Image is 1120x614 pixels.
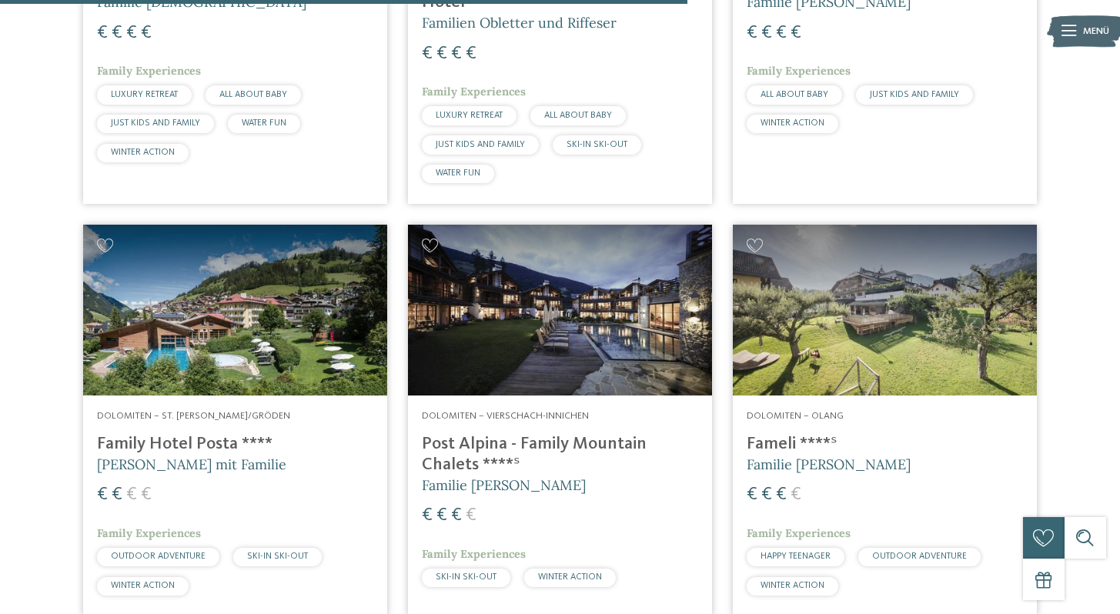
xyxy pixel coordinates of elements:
span: SKI-IN SKI-OUT [247,552,308,561]
span: JUST KIDS AND FAMILY [870,90,959,99]
span: HAPPY TEENAGER [761,552,831,561]
span: € [97,486,108,504]
img: Familienhotels gesucht? Hier findet ihr die besten! [83,225,387,395]
span: € [141,24,152,42]
span: € [97,24,108,42]
span: € [436,506,447,525]
span: OUTDOOR ADVENTURE [111,552,206,561]
span: ALL ABOUT BABY [544,111,612,120]
span: [PERSON_NAME] mit Familie [97,455,286,473]
span: WATER FUN [436,169,480,178]
img: Familienhotels gesucht? Hier findet ihr die besten! [733,225,1037,395]
span: LUXURY RETREAT [111,90,178,99]
span: WINTER ACTION [538,572,602,582]
span: Family Experiences [747,64,851,78]
span: Family Experiences [747,526,851,540]
h4: Family Hotel Posta **** [97,434,373,455]
span: Familien Obletter und Riffeser [422,14,617,32]
span: € [747,24,757,42]
span: € [451,506,462,525]
span: € [422,506,433,525]
span: € [776,24,787,42]
span: € [126,24,137,42]
span: € [126,486,137,504]
span: Familie [PERSON_NAME] [747,455,911,473]
span: JUST KIDS AND FAMILY [111,118,200,128]
span: € [791,486,801,504]
span: SKI-IN SKI-OUT [567,140,627,149]
span: € [141,486,152,504]
span: WINTER ACTION [761,581,824,590]
span: € [761,486,772,504]
img: Post Alpina - Family Mountain Chalets ****ˢ [408,225,712,395]
h4: Post Alpina - Family Mountain Chalets ****ˢ [422,434,698,476]
span: € [422,45,433,63]
span: € [761,24,772,42]
span: ALL ABOUT BABY [219,90,287,99]
span: OUTDOOR ADVENTURE [872,552,967,561]
span: € [112,486,122,504]
span: € [112,24,122,42]
span: Family Experiences [97,526,201,540]
span: € [466,506,476,525]
span: € [776,486,787,504]
span: LUXURY RETREAT [436,111,503,120]
span: € [436,45,447,63]
span: WINTER ACTION [111,581,175,590]
span: € [747,486,757,504]
span: Familie [PERSON_NAME] [422,476,586,494]
span: Dolomiten – St. [PERSON_NAME]/Gröden [97,411,290,421]
span: WINTER ACTION [761,118,824,128]
span: JUST KIDS AND FAMILY [436,140,525,149]
span: Family Experiences [422,547,526,561]
span: € [791,24,801,42]
span: SKI-IN SKI-OUT [436,572,496,582]
span: Family Experiences [97,64,201,78]
span: ALL ABOUT BABY [761,90,828,99]
span: WINTER ACTION [111,148,175,157]
span: Family Experiences [422,85,526,98]
span: WATER FUN [242,118,286,128]
span: € [466,45,476,63]
span: Dolomiten – Olang [747,411,844,421]
span: € [451,45,462,63]
span: Dolomiten – Vierschach-Innichen [422,411,589,421]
